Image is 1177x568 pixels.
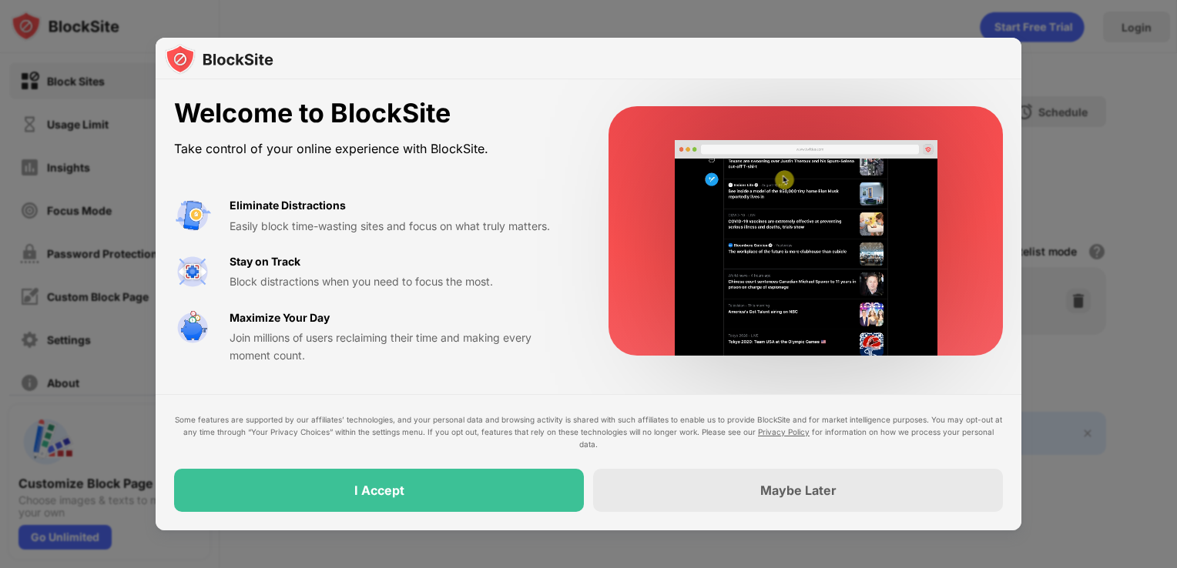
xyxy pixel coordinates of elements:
[174,138,572,160] div: Take control of your online experience with BlockSite.
[860,15,1162,194] iframe: Caixa de diálogo "Fazer login com o Google"
[758,427,810,436] a: Privacy Policy
[230,218,572,235] div: Easily block time-wasting sites and focus on what truly matters.
[230,197,346,214] div: Eliminate Distractions
[174,253,211,290] img: value-focus.svg
[230,309,330,326] div: Maximize Your Day
[354,483,404,498] div: I Accept
[230,273,572,290] div: Block distractions when you need to focus the most.
[230,253,300,270] div: Stay on Track
[174,197,211,234] img: value-avoid-distractions.svg
[174,413,1003,450] div: Some features are supported by our affiliates’ technologies, and your personal data and browsing ...
[174,309,211,346] img: value-safe-time.svg
[760,483,837,498] div: Maybe Later
[174,98,572,129] div: Welcome to BlockSite
[165,44,273,75] img: logo-blocksite.svg
[230,329,572,364] div: Join millions of users reclaiming their time and making every moment count.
